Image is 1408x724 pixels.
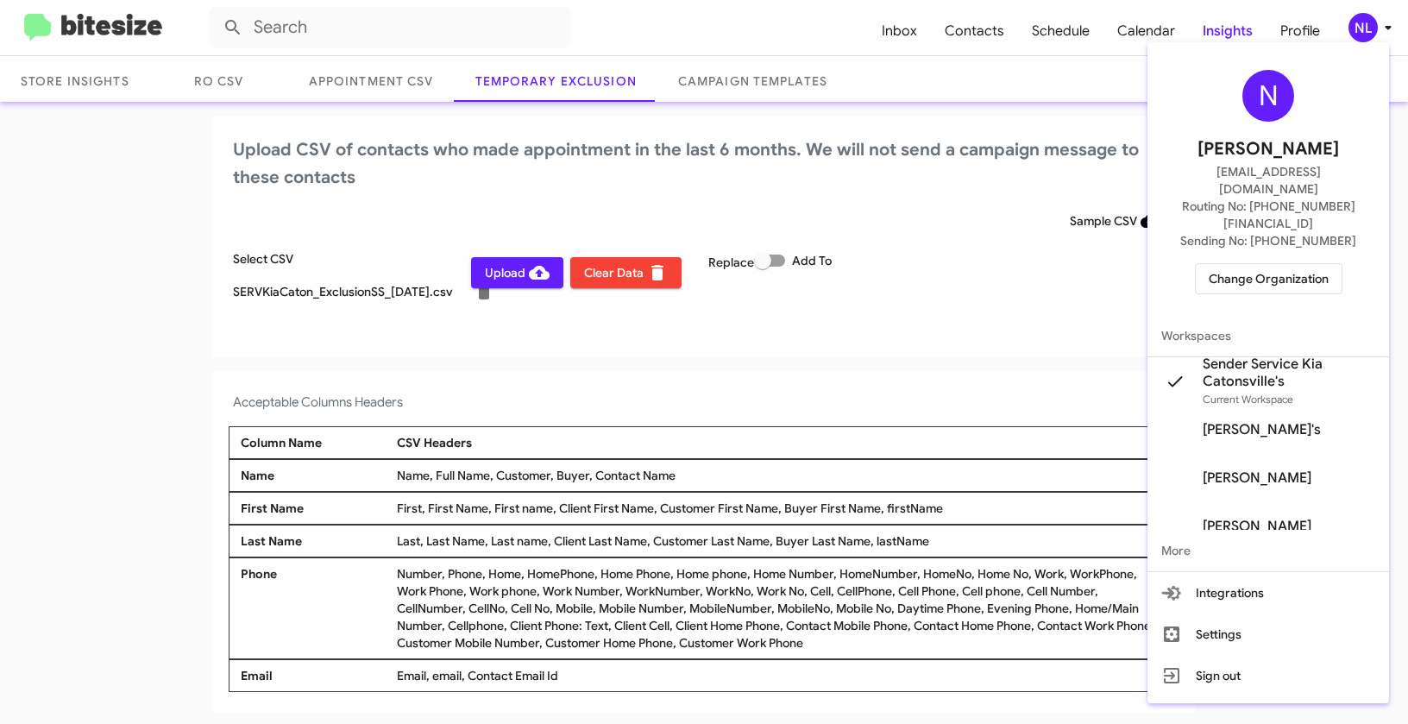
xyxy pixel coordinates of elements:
[1168,198,1368,232] span: Routing No: [PHONE_NUMBER][FINANCIAL_ID]
[1147,655,1389,696] button: Sign out
[1203,393,1293,406] span: Current Workspace
[1203,518,1311,535] span: [PERSON_NAME]
[1147,572,1389,614] button: Integrations
[1197,135,1339,163] span: [PERSON_NAME]
[1147,530,1389,571] span: More
[1195,263,1342,294] button: Change Organization
[1168,163,1368,198] span: [EMAIL_ADDRESS][DOMAIN_NAME]
[1147,315,1389,356] span: Workspaces
[1147,614,1389,655] button: Settings
[1242,70,1294,122] div: N
[1203,421,1321,438] span: [PERSON_NAME]'s
[1203,469,1311,487] span: [PERSON_NAME]
[1180,232,1356,249] span: Sending No: [PHONE_NUMBER]
[1209,264,1329,293] span: Change Organization
[1203,356,1375,390] span: Sender Service Kia Catonsville's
